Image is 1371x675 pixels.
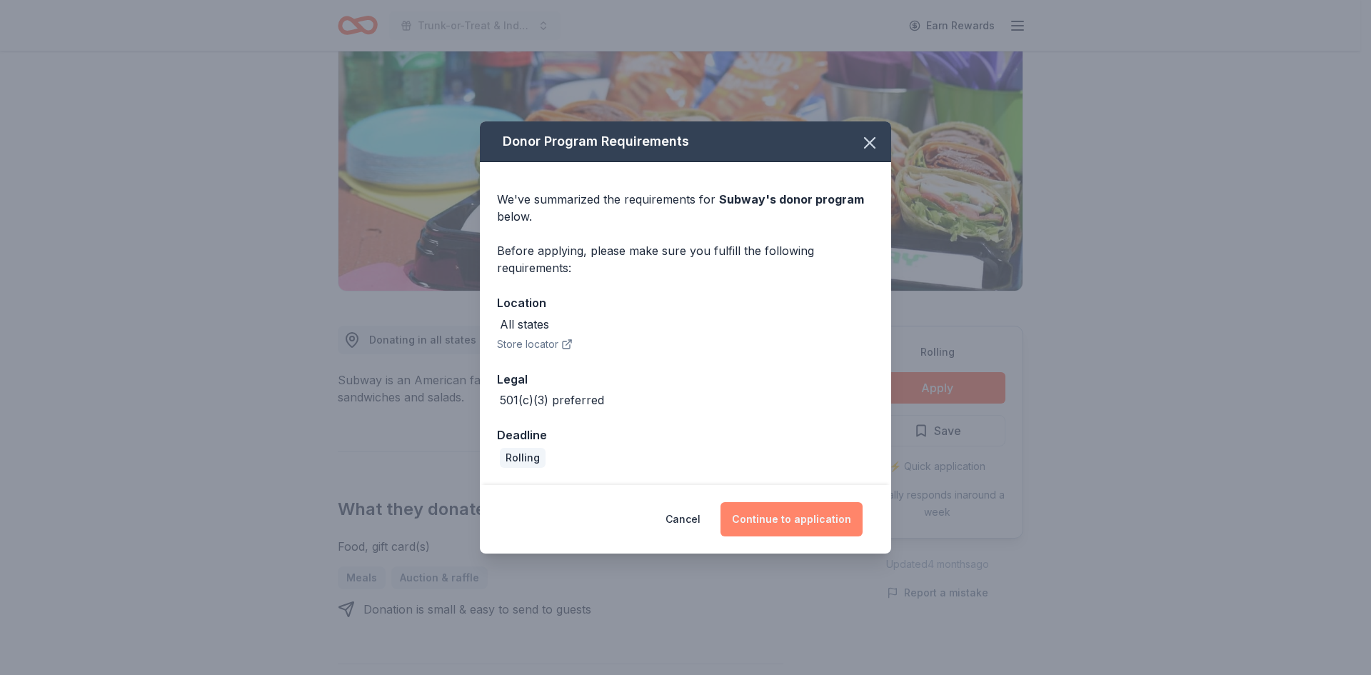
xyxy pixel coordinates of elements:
[500,316,549,333] div: All states
[480,121,891,162] div: Donor Program Requirements
[497,294,874,312] div: Location
[719,192,864,206] span: Subway 's donor program
[497,370,874,389] div: Legal
[720,502,863,536] button: Continue to application
[497,336,573,353] button: Store locator
[497,426,874,444] div: Deadline
[500,448,546,468] div: Rolling
[497,191,874,225] div: We've summarized the requirements for below.
[497,242,874,276] div: Before applying, please make sure you fulfill the following requirements:
[666,502,700,536] button: Cancel
[500,391,604,409] div: 501(c)(3) preferred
